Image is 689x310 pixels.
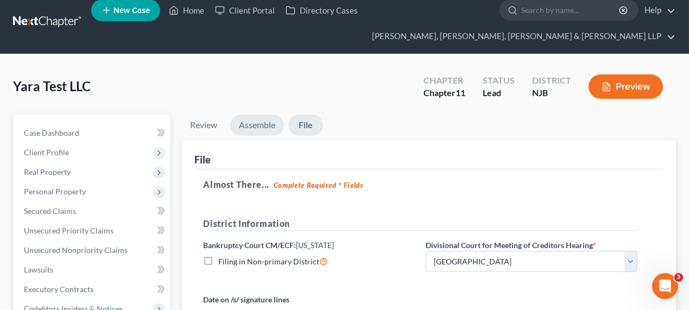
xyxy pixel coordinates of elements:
a: Help [639,1,675,20]
span: Executory Contracts [24,284,93,294]
a: Unsecured Priority Claims [15,221,170,241]
span: Unsecured Priority Claims [24,226,113,235]
a: File [288,115,323,136]
span: Filing in Non-primary District [218,257,319,266]
a: [PERSON_NAME], [PERSON_NAME], [PERSON_NAME] & [PERSON_NAME] LLP [366,27,675,46]
iframe: Intercom live chat [652,273,678,299]
div: Lead [483,87,515,99]
a: Home [163,1,210,20]
div: District [532,74,571,87]
span: [US_STATE] [296,241,334,250]
div: Chapter [423,87,465,99]
span: New Case [113,7,150,15]
label: Divisional Court for Meeting of Creditors Hearing [426,239,596,251]
h5: Almost There... [203,178,654,191]
span: Personal Property [24,187,86,196]
a: Directory Cases [280,1,363,20]
h5: District Information [203,217,637,231]
span: Lawsuits [24,265,53,274]
div: Chapter [423,74,465,87]
a: Unsecured Nonpriority Claims [15,241,170,260]
span: Client Profile [24,148,69,157]
label: Bankruptcy Court CM/ECF: [203,239,334,251]
a: Lawsuits [15,260,170,280]
a: Assemble [230,115,284,136]
a: Executory Contracts [15,280,170,299]
a: Review [181,115,226,136]
span: Real Property [24,167,71,176]
span: Case Dashboard [24,128,79,137]
span: Unsecured Nonpriority Claims [24,245,128,255]
strong: Complete Required * Fields [274,181,363,189]
span: 11 [456,87,465,98]
a: Secured Claims [15,201,170,221]
span: 3 [674,273,683,282]
div: File [194,153,211,166]
label: Date on /s/ signature lines [203,294,415,305]
span: Yara Test LLC [13,78,91,94]
div: Status [483,74,515,87]
button: Preview [589,74,663,99]
div: NJB [532,87,571,99]
a: Case Dashboard [15,123,170,143]
a: Client Portal [210,1,280,20]
span: Secured Claims [24,206,76,216]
